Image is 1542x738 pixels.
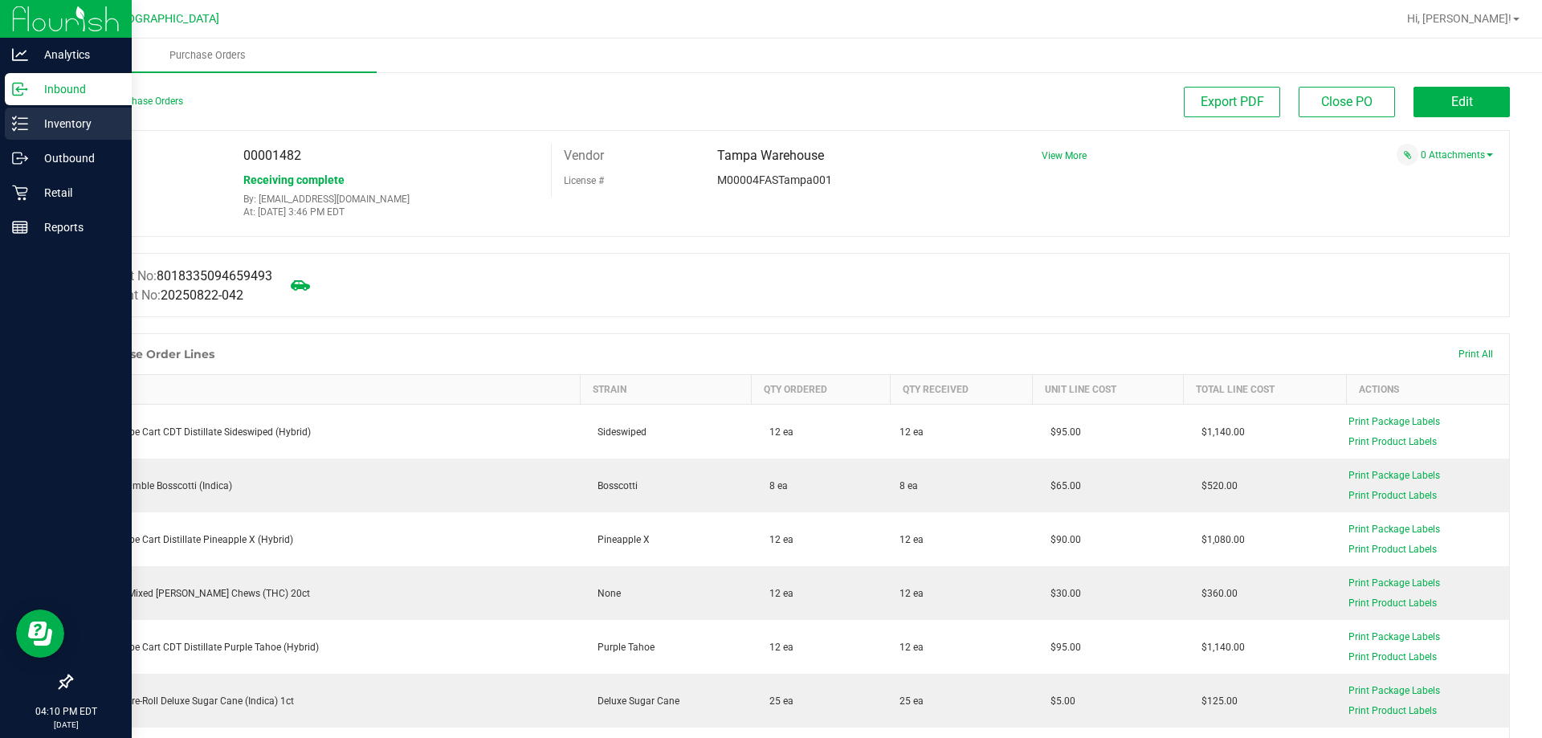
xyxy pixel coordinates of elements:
[284,269,316,301] span: Mark as not Arrived
[899,532,924,547] span: 12 ea
[1348,651,1437,663] span: Print Product Labels
[39,39,377,72] a: Purchase Orders
[88,348,214,361] h1: Purchase Order Lines
[1042,426,1081,438] span: $95.00
[82,425,571,439] div: FT 1g Vape Cart CDT Distillate Sideswiped (Hybrid)
[1042,642,1081,653] span: $95.00
[1033,375,1184,405] th: Unit Line Cost
[1413,87,1510,117] button: Edit
[157,268,272,283] span: 8018335094659493
[1458,349,1493,360] span: Print All
[28,114,124,133] p: Inventory
[589,480,638,491] span: Bosscotti
[161,287,243,303] span: 20250822-042
[28,149,124,168] p: Outbound
[243,206,539,218] p: At: [DATE] 3:46 PM EDT
[82,479,571,493] div: FT 1g Crumble Bosscotti (Indica)
[761,534,793,545] span: 12 ea
[1042,150,1087,161] a: View More
[1193,426,1245,438] span: $1,140.00
[1348,577,1440,589] span: Print Package Labels
[899,586,924,601] span: 12 ea
[82,586,571,601] div: HT 5mg Mixed [PERSON_NAME] Chews (THC) 20ct
[12,219,28,235] inline-svg: Reports
[7,704,124,719] p: 04:10 PM EDT
[564,169,604,193] label: License #
[28,80,124,99] p: Inbound
[761,588,793,599] span: 12 ea
[1321,94,1373,109] span: Close PO
[1042,695,1075,707] span: $5.00
[12,116,28,132] inline-svg: Inventory
[589,642,655,653] span: Purple Tahoe
[72,375,581,405] th: Item
[1348,631,1440,642] span: Print Package Labels
[243,148,301,163] span: 00001482
[82,640,571,654] div: FT 1g Vape Cart CDT Distillate Purple Tahoe (Hybrid)
[1201,94,1264,109] span: Export PDF
[1193,480,1238,491] span: $520.00
[109,12,219,26] span: [GEOGRAPHIC_DATA]
[717,173,832,186] span: M00004FASTampa001
[148,48,267,63] span: Purchase Orders
[16,610,64,658] iframe: Resource center
[1397,144,1418,165] span: Attach a document
[84,267,272,286] label: Manifest No:
[1193,588,1238,599] span: $360.00
[82,694,571,708] div: FT 0.5g Pre-Roll Deluxe Sugar Cane (Indica) 1ct
[899,694,924,708] span: 25 ea
[12,47,28,63] inline-svg: Analytics
[564,144,604,168] label: Vendor
[1421,149,1493,161] a: 0 Attachments
[1193,534,1245,545] span: $1,080.00
[82,532,571,547] div: FT 1g Vape Cart Distillate Pineapple X (Hybrid)
[1348,597,1437,609] span: Print Product Labels
[1042,588,1081,599] span: $30.00
[1348,490,1437,501] span: Print Product Labels
[1042,534,1081,545] span: $90.00
[589,534,650,545] span: Pineapple X
[28,218,124,237] p: Reports
[1184,375,1346,405] th: Total Line Cost
[1184,87,1280,117] button: Export PDF
[589,695,679,707] span: Deluxe Sugar Cane
[1348,705,1437,716] span: Print Product Labels
[12,150,28,166] inline-svg: Outbound
[1348,544,1437,555] span: Print Product Labels
[1407,12,1511,25] span: Hi, [PERSON_NAME]!
[589,426,647,438] span: Sideswiped
[12,185,28,201] inline-svg: Retail
[589,588,621,599] span: None
[1348,436,1437,447] span: Print Product Labels
[1348,685,1440,696] span: Print Package Labels
[1348,524,1440,535] span: Print Package Labels
[761,426,793,438] span: 12 ea
[752,375,891,405] th: Qty Ordered
[761,642,793,653] span: 12 ea
[899,425,924,439] span: 12 ea
[899,479,918,493] span: 8 ea
[243,194,539,205] p: By: [EMAIL_ADDRESS][DOMAIN_NAME]
[1193,695,1238,707] span: $125.00
[761,480,788,491] span: 8 ea
[84,286,243,305] label: Shipment No:
[1042,480,1081,491] span: $65.00
[1193,642,1245,653] span: $1,140.00
[717,148,824,163] span: Tampa Warehouse
[28,183,124,202] p: Retail
[761,695,793,707] span: 25 ea
[1346,375,1509,405] th: Actions
[7,719,124,731] p: [DATE]
[12,81,28,97] inline-svg: Inbound
[899,640,924,654] span: 12 ea
[1299,87,1395,117] button: Close PO
[580,375,751,405] th: Strain
[243,173,345,186] span: Receiving complete
[28,45,124,64] p: Analytics
[890,375,1032,405] th: Qty Received
[1348,470,1440,481] span: Print Package Labels
[1348,416,1440,427] span: Print Package Labels
[1451,94,1473,109] span: Edit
